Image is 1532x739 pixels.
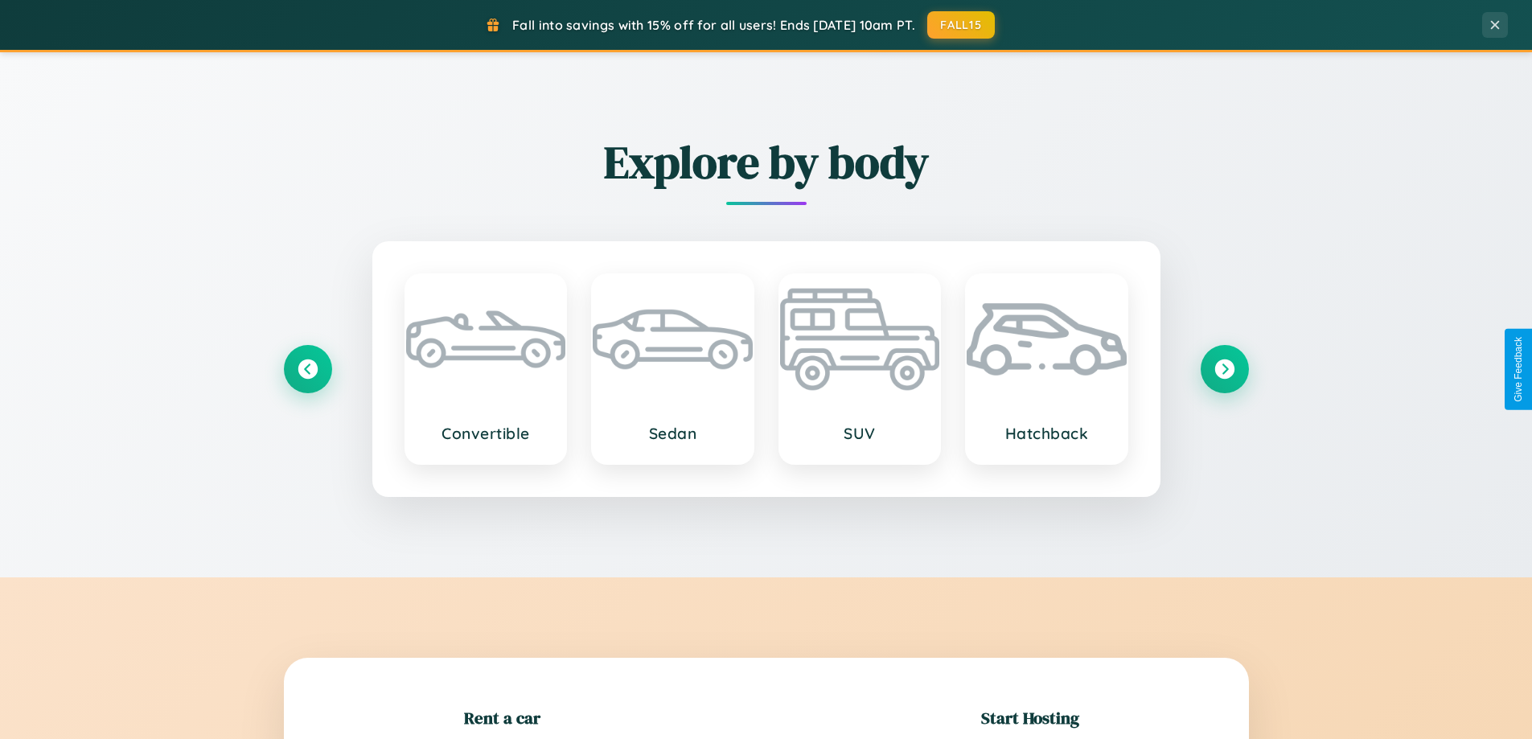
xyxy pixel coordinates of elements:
[1513,337,1524,402] div: Give Feedback
[284,131,1249,193] h2: Explore by body
[464,706,540,729] h2: Rent a car
[609,424,737,443] h3: Sedan
[796,424,924,443] h3: SUV
[983,424,1111,443] h3: Hatchback
[981,706,1079,729] h2: Start Hosting
[927,11,995,39] button: FALL15
[512,17,915,33] span: Fall into savings with 15% off for all users! Ends [DATE] 10am PT.
[422,424,550,443] h3: Convertible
